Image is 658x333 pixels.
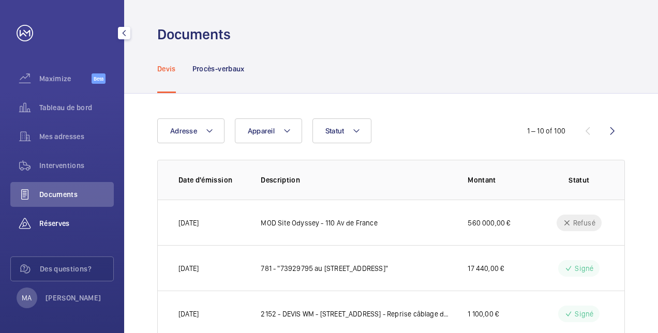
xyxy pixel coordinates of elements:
[312,118,372,143] button: Statut
[157,25,231,44] h1: Documents
[178,263,199,274] p: [DATE]
[157,118,225,143] button: Adresse
[468,309,499,319] p: 1 100,00 €
[468,218,510,228] p: 560 000,00 €
[40,264,113,274] span: Des questions?
[92,73,106,84] span: Beta
[555,175,604,185] p: Statut
[575,309,593,319] p: Signé
[39,131,114,142] span: Mes adresses
[235,118,302,143] button: Appareil
[261,218,377,228] p: MOD Site Odyssey - 110 Av de France
[39,218,114,229] span: Réserves
[261,309,451,319] p: 2152 - DEVIS WM - [STREET_ADDRESS] - Reprise câblage des claviers
[178,309,199,319] p: [DATE]
[261,263,388,274] p: 781 - "73929795 au [STREET_ADDRESS]"
[39,189,114,200] span: Documents
[39,102,114,113] span: Tableau de bord
[157,64,176,74] p: Devis
[22,293,32,303] p: MA
[575,263,593,274] p: Signé
[573,218,595,228] p: Refusé
[468,263,504,274] p: 17 440,00 €
[248,127,275,135] span: Appareil
[178,175,244,185] p: Date d'émission
[46,293,101,303] p: [PERSON_NAME]
[178,218,199,228] p: [DATE]
[39,160,114,171] span: Interventions
[39,73,92,84] span: Maximize
[325,127,345,135] span: Statut
[170,127,197,135] span: Adresse
[192,64,245,74] p: Procès-verbaux
[261,175,451,185] p: Description
[527,126,565,136] div: 1 – 10 of 100
[468,175,537,185] p: Montant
